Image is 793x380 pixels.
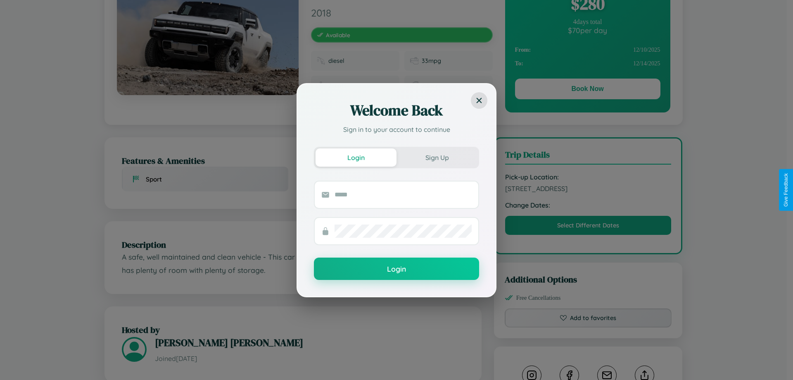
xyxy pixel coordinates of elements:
button: Login [316,148,396,167]
div: Give Feedback [783,173,789,207]
button: Sign Up [396,148,477,167]
button: Login [314,258,479,280]
h2: Welcome Back [314,100,479,120]
p: Sign in to your account to continue [314,124,479,134]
